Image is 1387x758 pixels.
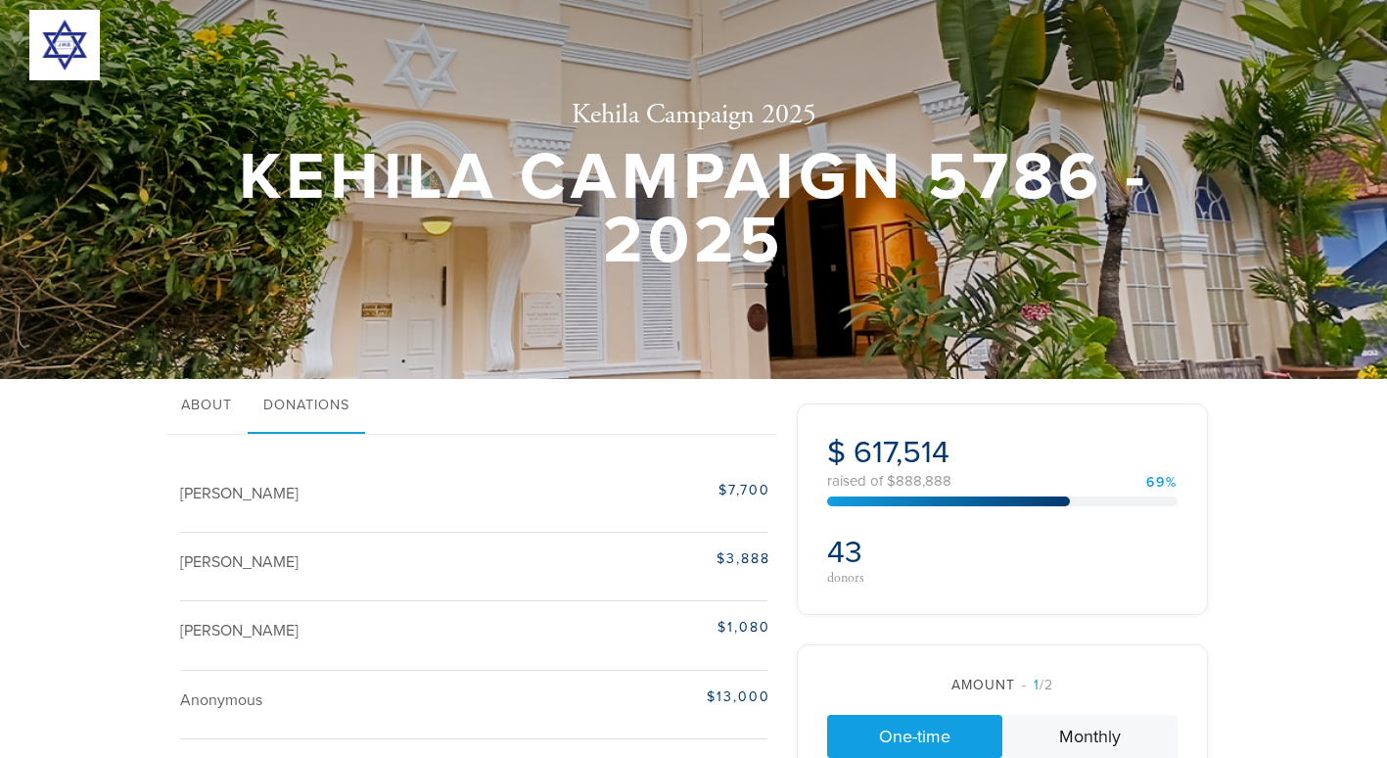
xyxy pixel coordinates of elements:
div: raised of $888,888 [827,474,1178,489]
a: About [165,379,248,434]
h1: Kehila Campaign 5786 - 2025 [234,146,1154,272]
span: [PERSON_NAME] [180,621,299,640]
h2: 43 [827,534,996,571]
span: 617,514 [854,434,949,471]
div: Amount [827,675,1178,695]
span: [PERSON_NAME] [180,552,299,572]
div: $7,700 [565,480,770,500]
span: $ [827,434,846,471]
div: $3,888 [565,548,770,569]
h2: Kehila Campaign 2025 [234,99,1154,132]
span: [PERSON_NAME] [180,484,299,503]
span: Anonymous [180,690,262,710]
div: $1,080 [565,617,770,638]
a: Monthly [1002,715,1178,758]
img: 300x300_JWB%20logo.png [29,10,100,80]
span: /2 [1022,677,1053,693]
span: 1 [1034,677,1040,693]
div: $13,000 [565,687,770,707]
a: Donations [248,379,365,434]
div: donors [827,571,996,585]
a: One-time [827,715,1002,758]
div: 69% [1146,476,1178,490]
